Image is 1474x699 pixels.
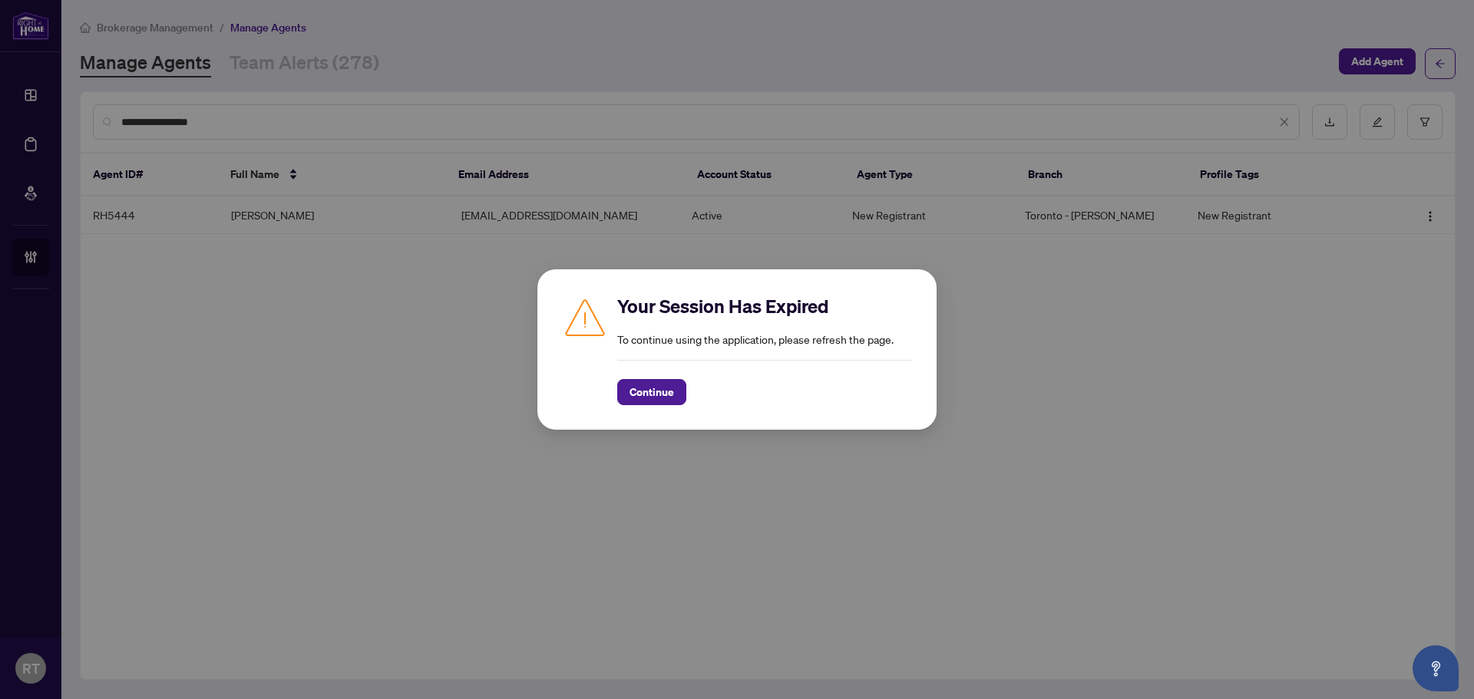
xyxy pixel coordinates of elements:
[630,380,674,404] span: Continue
[617,294,912,405] div: To continue using the application, please refresh the page.
[617,294,912,318] h2: Your Session Has Expired
[1413,645,1459,691] button: Open asap
[617,379,686,405] button: Continue
[562,294,608,340] img: Caution icon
